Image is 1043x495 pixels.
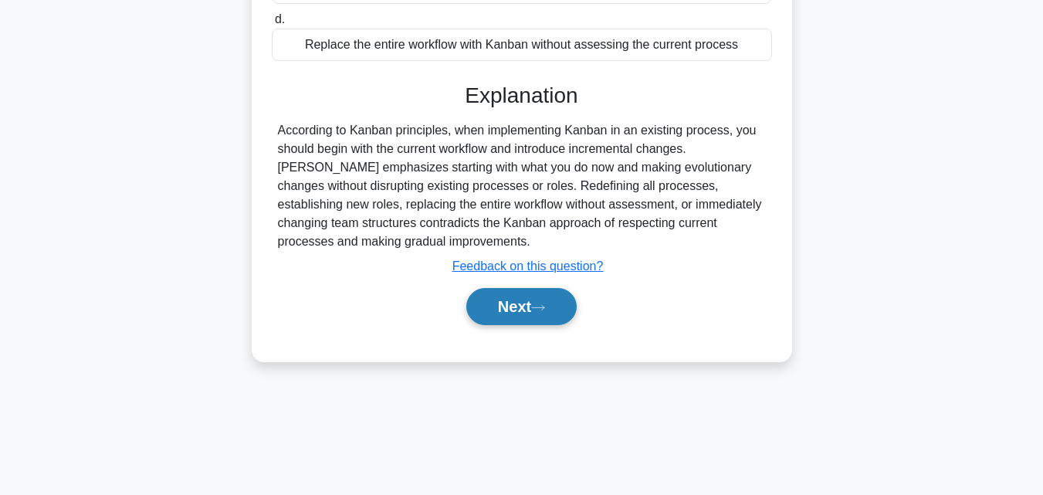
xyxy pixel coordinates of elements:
[466,288,577,325] button: Next
[278,121,766,251] div: According to Kanban principles, when implementing Kanban in an existing process, you should begin...
[281,83,763,109] h3: Explanation
[275,12,285,25] span: d.
[272,29,772,61] div: Replace the entire workflow with Kanban without assessing the current process
[452,259,604,273] a: Feedback on this question?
